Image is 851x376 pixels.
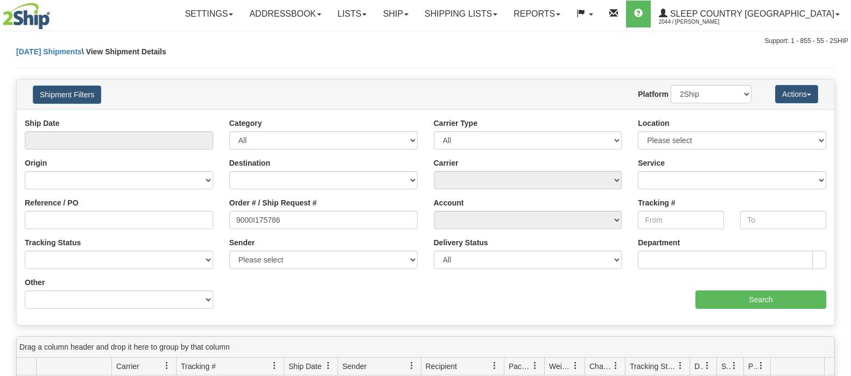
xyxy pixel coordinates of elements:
label: Tracking # [638,197,675,208]
a: Sender filter column settings [403,357,421,375]
span: Sleep Country [GEOGRAPHIC_DATA] [667,9,834,18]
span: Carrier [116,361,139,372]
label: Tracking Status [25,237,81,248]
a: Addressbook [241,1,329,27]
span: Pickup Status [748,361,757,372]
span: Tracking # [181,361,216,372]
label: Category [229,118,262,129]
label: Carrier Type [434,118,477,129]
a: Recipient filter column settings [486,357,504,375]
span: 2044 / [PERSON_NAME] [659,17,740,27]
span: Ship Date [289,361,321,372]
label: Reference / PO [25,197,79,208]
span: Tracking Status [630,361,677,372]
a: Shipping lists [417,1,505,27]
a: Reports [505,1,568,27]
div: grid grouping header [17,337,834,358]
span: Recipient [426,361,457,372]
a: Pickup Status filter column settings [752,357,770,375]
span: Packages [509,361,531,372]
button: Shipment Filters [33,86,101,104]
span: \ View Shipment Details [82,47,166,56]
label: Platform [638,89,669,100]
a: Settings [177,1,241,27]
label: Service [638,158,665,168]
label: Ship Date [25,118,60,129]
span: Sender [342,361,367,372]
span: Delivery Status [694,361,704,372]
label: Sender [229,237,255,248]
a: Ship Date filter column settings [319,357,337,375]
label: Origin [25,158,47,168]
label: Other [25,277,45,288]
a: Charge filter column settings [607,357,625,375]
img: logo2044.jpg [3,3,50,30]
label: Account [434,197,464,208]
a: [DATE] Shipments [16,47,82,56]
a: Tracking # filter column settings [265,357,284,375]
span: Charge [589,361,612,372]
a: Packages filter column settings [526,357,544,375]
input: Search [695,290,826,309]
a: Ship [375,1,416,27]
a: Carrier filter column settings [158,357,176,375]
button: Actions [775,85,818,103]
a: Sleep Country [GEOGRAPHIC_DATA] 2044 / [PERSON_NAME] [651,1,848,27]
input: To [740,211,826,229]
label: Carrier [434,158,459,168]
span: Shipment Issues [721,361,730,372]
a: Weight filter column settings [566,357,585,375]
a: Delivery Status filter column settings [698,357,716,375]
a: Tracking Status filter column settings [671,357,690,375]
label: Destination [229,158,270,168]
input: From [638,211,724,229]
label: Order # / Ship Request # [229,197,317,208]
label: Location [638,118,669,129]
a: Shipment Issues filter column settings [725,357,743,375]
div: Support: 1 - 855 - 55 - 2SHIP [3,37,848,46]
a: Lists [329,1,375,27]
label: Delivery Status [434,237,488,248]
label: Department [638,237,680,248]
span: Weight [549,361,572,372]
iframe: chat widget [826,133,850,243]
